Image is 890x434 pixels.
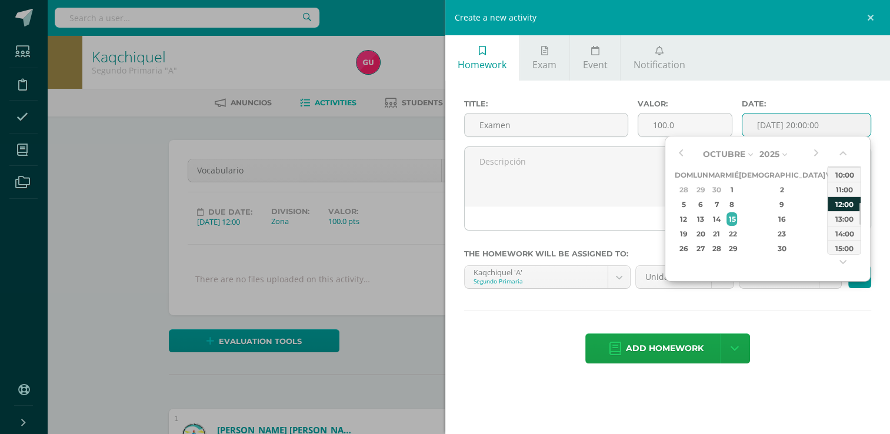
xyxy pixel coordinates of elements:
div: 23 [747,227,816,241]
a: Notification [621,35,698,81]
div: 13:00 [828,211,861,226]
div: 29 [694,183,706,196]
span: Notification [634,58,685,71]
div: 13 [694,212,706,226]
div: 12:00 [828,196,861,211]
label: Title: [464,99,628,108]
th: Vie [825,168,838,182]
div: 31 [826,242,837,255]
span: 2025 [759,149,779,159]
input: Título [465,113,628,136]
a: Kaqchiquel 'A'Segundo Primaria [465,266,631,288]
div: 1 [726,183,737,196]
span: Exam [532,58,556,71]
div: 30 [747,242,816,255]
div: 16 [747,212,816,226]
div: 8 [726,198,737,211]
div: 15 [726,212,737,226]
div: 7 [709,198,723,211]
span: Add homework [626,334,704,363]
a: Exam [520,35,569,81]
label: Valor: [638,99,732,108]
div: 15:00 [828,241,861,255]
div: 3 [826,183,837,196]
div: Kaqchiquel 'A' [474,266,599,277]
div: 22 [726,227,737,241]
div: 2 [747,183,816,196]
div: 09:00 [828,152,861,167]
div: 28 [676,183,691,196]
div: 14:00 [828,226,861,241]
div: 17 [826,212,837,226]
div: 14 [709,212,723,226]
input: Puntos máximos [638,113,732,136]
div: 24 [826,227,837,241]
div: 29 [726,242,737,255]
div: 12 [676,212,691,226]
div: 11:00 [828,182,861,196]
div: 10 [826,198,837,211]
span: Homework [458,58,506,71]
label: Date: [742,99,871,108]
div: 27 [694,242,706,255]
input: Fecha de entrega [742,113,871,136]
span: Octubre [702,149,745,159]
div: 26 [676,242,691,255]
div: 20 [694,227,706,241]
div: 5 [676,198,691,211]
div: 6 [694,198,706,211]
div: 28 [709,242,723,255]
div: Segundo Primaria [474,277,599,285]
a: Unidad 4 [636,266,733,288]
div: 30 [709,183,723,196]
th: Dom [674,168,692,182]
span: Unidad 4 [645,266,702,288]
th: [DEMOGRAPHIC_DATA] [738,168,825,182]
span: Event [582,58,607,71]
th: Mié [725,168,738,182]
div: 19 [676,227,691,241]
a: Homework [445,35,519,81]
th: Mar [708,168,725,182]
div: 10:00 [828,167,861,182]
div: 21 [709,227,723,241]
div: 9 [747,198,816,211]
a: Event [570,35,620,81]
label: The homework will be assigned to: [464,249,872,258]
th: Lun [692,168,708,182]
